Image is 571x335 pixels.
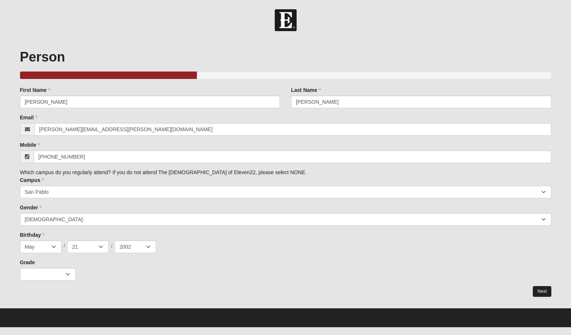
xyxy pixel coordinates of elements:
label: First Name [20,86,50,94]
div: Which campus do you regularly attend? If you do not attend The [DEMOGRAPHIC_DATA] of Eleven22, pl... [20,86,551,281]
label: Birthday [20,231,45,239]
span: / [111,242,112,251]
label: Mobile [20,141,40,149]
label: Campus [20,176,44,184]
span: / [64,242,65,251]
label: Gender [20,204,42,211]
h1: Person [20,49,551,65]
label: Email [20,114,37,121]
img: Church of Eleven22 Logo [275,9,297,31]
label: Last Name [291,86,321,94]
label: Grade [20,259,35,266]
a: Next [533,286,551,297]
